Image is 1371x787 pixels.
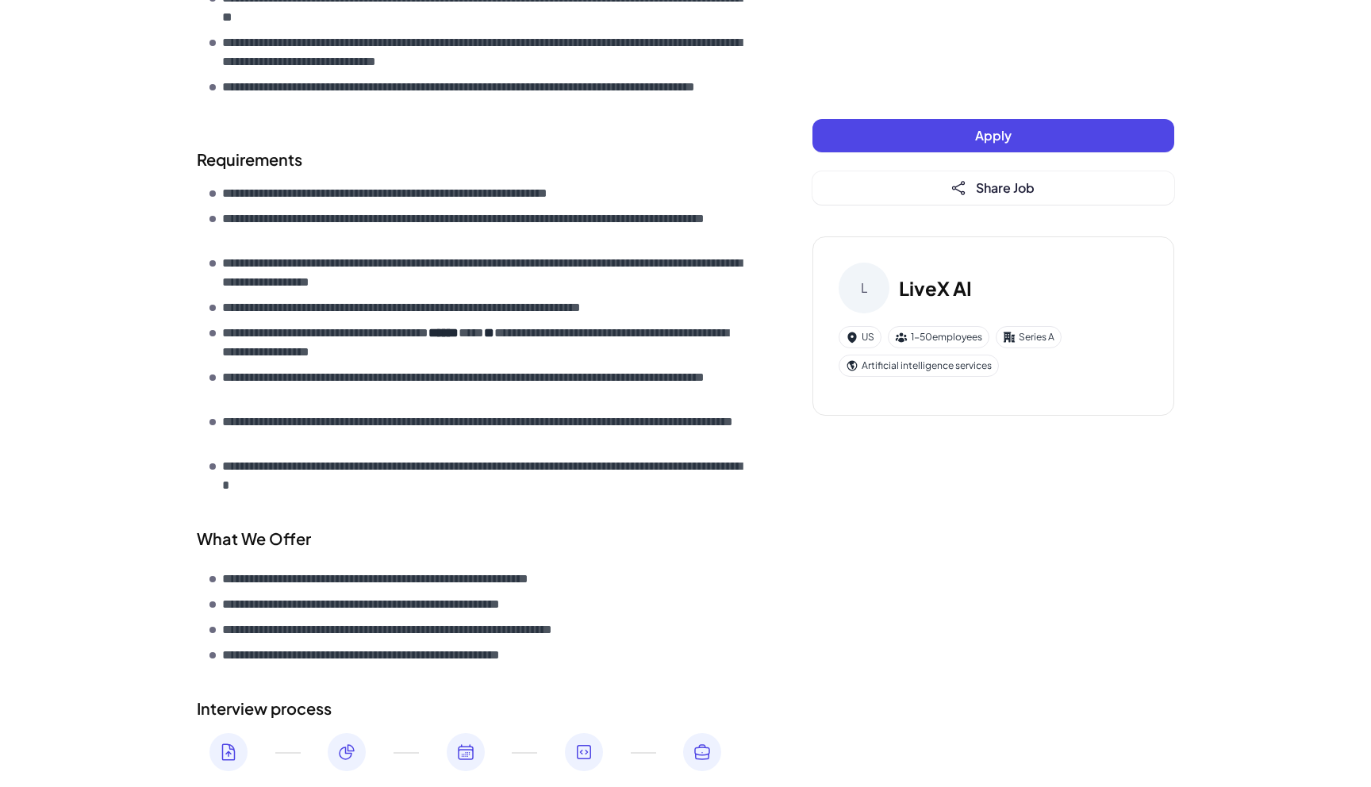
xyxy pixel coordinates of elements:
div: What We Offer [197,527,749,551]
h2: Interview process [197,697,749,720]
div: Series A [996,326,1062,348]
div: US [839,326,881,348]
span: Share Job [976,179,1035,196]
button: Share Job [812,171,1174,205]
div: L [839,263,889,313]
h2: Requirements [197,148,749,171]
div: 1-50 employees [888,326,989,348]
div: Artificial intelligence services [839,355,999,377]
button: Apply [812,119,1174,152]
h3: LiveX AI [899,274,972,302]
span: Apply [975,127,1012,144]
